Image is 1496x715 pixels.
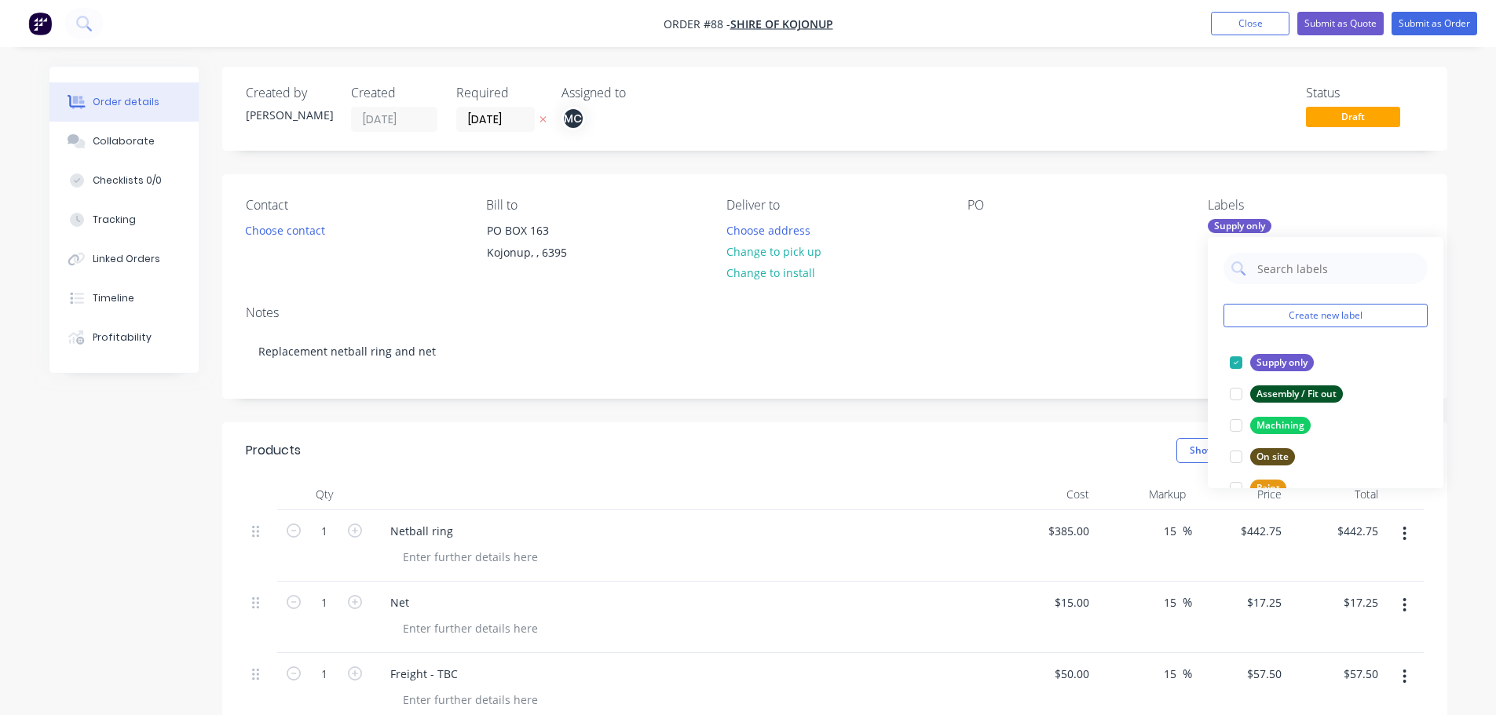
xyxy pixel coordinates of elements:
[561,86,719,100] div: Assigned to
[561,107,585,130] button: MC
[236,219,333,240] button: Choose contact
[378,662,470,685] div: Freight - TBC
[1392,12,1477,35] button: Submit as Order
[718,241,829,262] button: Change to pick up
[378,520,466,542] div: Netball ring
[1192,479,1289,510] div: Price
[246,198,461,213] div: Contact
[93,213,136,227] div: Tracking
[1095,479,1192,510] div: Markup
[28,12,52,35] img: Factory
[726,198,942,213] div: Deliver to
[1176,438,1298,463] button: Show / Hide columns
[246,327,1424,375] div: Replacement netball ring and net
[1224,304,1428,327] button: Create new label
[487,242,617,264] div: Kojonup, , 6395
[246,107,332,123] div: [PERSON_NAME]
[1224,446,1301,468] button: On site
[93,291,134,305] div: Timeline
[93,95,159,109] div: Order details
[49,161,199,200] button: Checklists 0/0
[718,219,818,240] button: Choose address
[93,173,162,188] div: Checklists 0/0
[1288,479,1384,510] div: Total
[1306,86,1424,100] div: Status
[474,219,631,269] div: PO BOX 163Kojonup, , 6395
[1183,593,1192,611] span: %
[1250,480,1286,497] div: Paint
[49,82,199,122] button: Order details
[246,441,301,460] div: Products
[718,262,823,283] button: Change to install
[1224,477,1293,499] button: Paint
[487,220,617,242] div: PO BOX 163
[93,330,152,345] div: Profitability
[246,305,1424,320] div: Notes
[1208,198,1423,213] div: Labels
[456,86,543,100] div: Required
[49,239,199,279] button: Linked Orders
[1250,385,1343,403] div: Assembly / Fit out
[1224,414,1317,436] button: Machining
[967,198,1183,213] div: PO
[1211,12,1289,35] button: Close
[486,198,701,213] div: Bill to
[277,479,371,510] div: Qty
[49,279,199,318] button: Timeline
[1000,479,1096,510] div: Cost
[93,252,160,266] div: Linked Orders
[49,318,199,357] button: Profitability
[49,200,199,239] button: Tracking
[1250,354,1314,371] div: Supply only
[351,86,437,100] div: Created
[1183,522,1192,540] span: %
[1224,352,1320,374] button: Supply only
[1297,12,1384,35] button: Submit as Quote
[730,16,833,31] a: SHIRE OF KOJONUP
[93,134,155,148] div: Collaborate
[1183,665,1192,683] span: %
[1250,417,1311,434] div: Machining
[378,591,422,614] div: Net
[246,86,332,100] div: Created by
[49,122,199,161] button: Collaborate
[1256,253,1420,284] input: Search labels
[664,16,730,31] span: Order #88 -
[1306,107,1400,126] span: Draft
[1224,383,1349,405] button: Assembly / Fit out
[1208,219,1271,233] div: Supply only
[1250,448,1295,465] div: On site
